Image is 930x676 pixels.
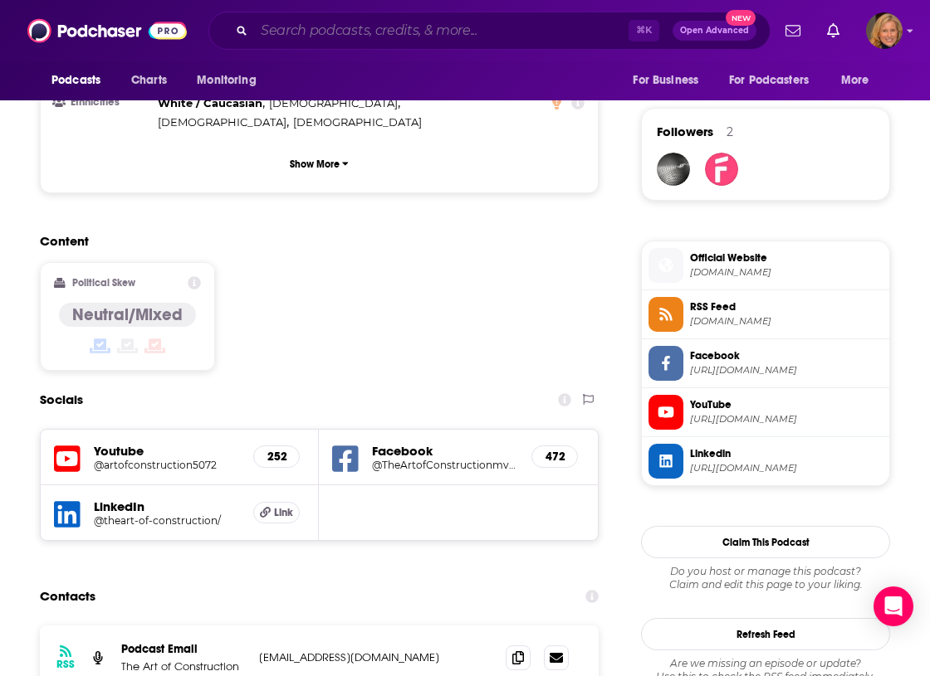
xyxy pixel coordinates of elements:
a: RSS Feed[DOMAIN_NAME] [649,297,883,332]
button: Claim This Podcast [641,526,890,558]
a: Show notifications dropdown [779,17,807,45]
button: Refresh Feed [641,618,890,650]
h2: Contacts [40,581,95,612]
a: YouTube[URL][DOMAIN_NAME] [649,395,883,430]
a: Link [253,502,300,523]
button: open menu [718,65,833,96]
h5: 252 [267,450,286,464]
span: audioboom.com [690,315,883,328]
span: [DEMOGRAPHIC_DATA] [269,96,398,109]
button: open menu [40,65,122,96]
div: 2 [727,124,733,139]
div: Open Intercom Messenger [874,586,913,626]
a: @TheArtofConstructionmvwd [372,459,518,471]
span: For Podcasters [729,69,809,92]
h5: Youtube [94,443,240,459]
p: The Art of Construction [121,659,246,674]
button: Show profile menu [866,12,903,49]
h5: 472 [546,450,564,464]
span: YouTube [690,397,883,412]
span: Followers [657,124,713,139]
img: Jonath [657,153,690,186]
span: , [158,94,265,113]
img: User Profile [866,12,903,49]
span: For Business [633,69,698,92]
h3: Ethnicities [54,97,151,108]
button: Show More [54,148,585,179]
span: [DEMOGRAPHIC_DATA] [158,115,286,129]
span: White / Caucasian [158,96,262,109]
span: , [269,94,400,113]
img: TeamFame [705,153,738,186]
span: Linkedin [690,446,883,461]
span: https://www.facebook.com/TheArtofConstructionmvwd [690,364,883,377]
button: open menu [830,65,890,96]
h3: RSS [56,658,75,671]
span: Facebook [690,348,883,363]
span: Do you host or manage this podcast? [641,565,890,578]
input: Search podcasts, credits, & more... [254,17,629,44]
a: Official Website[DOMAIN_NAME] [649,248,883,283]
span: More [841,69,869,92]
h2: Content [40,233,585,249]
span: RSS Feed [690,299,883,314]
h5: LinkedIn [94,498,240,514]
span: New [726,10,756,26]
a: Linkedin[URL][DOMAIN_NAME] [649,444,883,479]
h2: Socials [40,384,83,416]
a: Facebook[URL][DOMAIN_NAME] [649,346,883,381]
span: Podcasts [51,69,100,92]
button: open menu [621,65,719,96]
span: Monitoring [197,69,256,92]
span: [DEMOGRAPHIC_DATA] [293,115,422,129]
span: , [158,113,289,132]
button: Open AdvancedNew [673,21,756,41]
span: Link [274,506,293,519]
span: Official Website [690,250,883,265]
span: Charts [131,69,167,92]
img: Podchaser - Follow, Share and Rate Podcasts [27,15,187,46]
p: Show More [290,158,340,170]
a: @artofconstruction5072 [94,459,240,471]
a: @theart-of-construction/ [94,514,240,527]
a: Show notifications dropdown [820,17,846,45]
div: Search podcasts, credits, & more... [208,12,771,50]
span: Logged in as LauraHVM [866,12,903,49]
span: theartofconstruction.net [690,266,883,279]
p: Podcast Email [121,642,246,656]
span: Open Advanced [680,27,749,35]
h2: Political Skew [72,277,135,289]
button: open menu [185,65,277,96]
p: [EMAIL_ADDRESS][DOMAIN_NAME] [259,650,479,664]
h4: Neutral/Mixed [72,304,183,325]
a: Charts [120,65,177,96]
div: Claim and edit this page to your liking. [641,565,890,591]
span: ⌘ K [629,20,659,41]
span: https://www.linkedin.com/company/theart-of-construction/ [690,462,883,474]
span: https://www.youtube.com/@artofconstruction5072 [690,413,883,426]
h5: Facebook [372,443,518,459]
